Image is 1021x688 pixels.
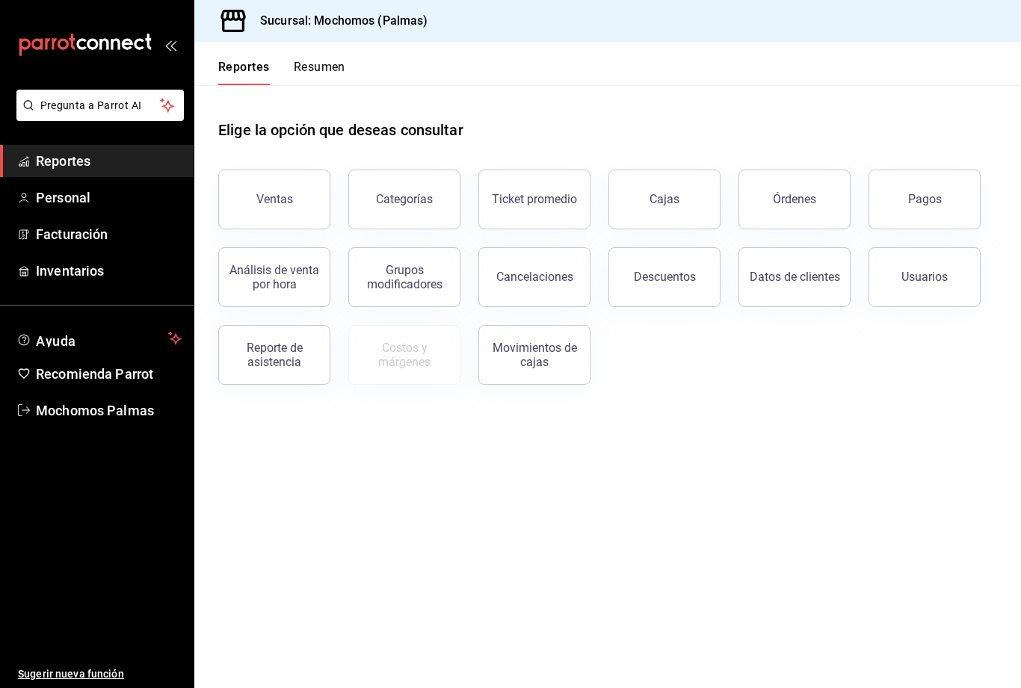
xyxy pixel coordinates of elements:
[488,341,581,369] div: Movimientos de cajas
[492,192,577,206] div: Ticket promedio
[36,224,182,244] span: Facturación
[376,192,433,206] div: Categorías
[218,60,270,85] button: Reportes
[36,151,182,171] span: Reportes
[750,270,840,284] div: Datos de clientes
[478,170,590,229] button: Ticket promedio
[218,247,330,307] button: Análisis de venta por hora
[36,400,182,421] span: Mochomos Palmas
[218,60,345,85] div: navigation tabs
[773,192,816,206] div: Órdenes
[40,98,161,114] span: Pregunta a Parrot AI
[908,192,942,206] div: Pagos
[901,270,948,284] div: Usuarios
[496,270,573,284] div: Cancelaciones
[348,325,460,385] button: Contrata inventarios para ver este reporte
[869,170,981,229] button: Pagos
[36,364,182,384] span: Recomienda Parrot
[256,192,293,206] div: Ventas
[478,247,590,307] button: Cancelaciones
[248,12,428,30] h3: Sucursal: Mochomos (Palmas)
[10,108,184,124] a: Pregunta a Parrot AI
[164,39,176,51] button: open_drawer_menu
[228,263,321,291] div: Análisis de venta por hora
[228,341,321,369] div: Reporte de asistencia
[218,119,463,141] h1: Elige la opción que deseas consultar
[738,170,851,229] button: Órdenes
[650,190,680,208] div: Cajas
[18,666,182,682] span: Sugerir nueva función
[869,247,981,307] button: Usuarios
[478,325,590,385] button: Movimientos de cajas
[294,60,345,85] button: Resumen
[36,329,162,347] span: Ayuda
[348,170,460,229] button: Categorías
[738,247,851,307] button: Datos de clientes
[358,263,451,291] div: Grupos modificadores
[608,170,721,229] a: Cajas
[608,247,721,307] button: Descuentos
[16,90,184,121] button: Pregunta a Parrot AI
[218,325,330,385] button: Reporte de asistencia
[358,341,451,369] div: Costos y márgenes
[634,270,696,284] div: Descuentos
[218,170,330,229] button: Ventas
[36,261,182,281] span: Inventarios
[36,188,182,208] span: Personal
[348,247,460,307] button: Grupos modificadores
